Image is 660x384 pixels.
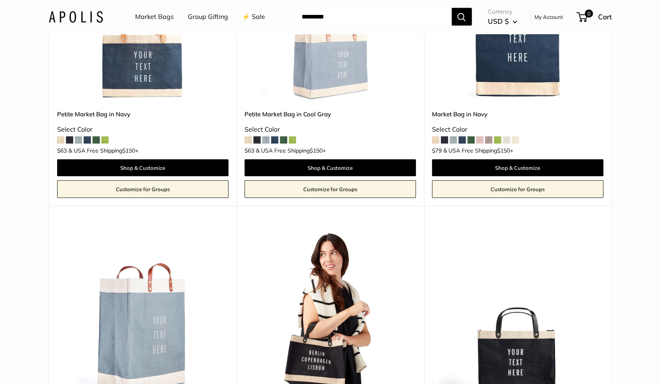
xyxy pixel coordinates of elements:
[535,12,563,22] a: My Account
[432,124,603,136] div: Select Color
[432,147,442,154] span: $79
[57,147,67,154] span: $63
[57,180,228,198] a: Customize for Groups
[256,148,326,153] span: & USA Free Shipping +
[57,124,228,136] div: Select Color
[242,11,265,23] a: ⚡️ Sale
[68,148,138,153] span: & USA Free Shipping +
[488,17,509,25] span: USD $
[432,159,603,176] a: Shop & Customize
[245,159,416,176] a: Shop & Customize
[122,147,135,154] span: $150
[443,148,513,153] span: & USA Free Shipping +
[488,6,517,17] span: Currency
[310,147,323,154] span: $150
[6,353,86,378] iframe: Sign Up via Text for Offers
[245,180,416,198] a: Customize for Groups
[188,11,228,23] a: Group Gifting
[49,11,103,23] img: Apolis
[598,12,612,21] span: Cart
[432,109,603,119] a: Market Bag in Navy
[452,8,472,26] button: Search
[497,147,510,154] span: $150
[57,109,228,119] a: Petite Market Bag in Navy
[488,15,517,28] button: USD $
[584,10,592,18] span: 0
[245,109,416,119] a: Petite Market Bag in Cool Gray
[577,10,612,23] a: 0 Cart
[135,11,174,23] a: Market Bags
[57,159,228,176] a: Shop & Customize
[432,180,603,198] a: Customize for Groups
[245,147,254,154] span: $63
[245,124,416,136] div: Select Color
[295,8,452,26] input: Search...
